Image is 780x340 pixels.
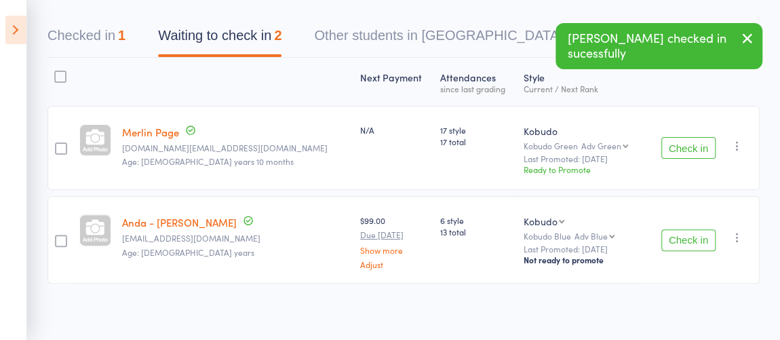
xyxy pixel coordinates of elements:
[122,143,349,153] small: catherine.page@outlook.com.au
[360,214,429,268] div: $99.00
[524,231,640,240] div: Kobudo Blue
[435,64,518,100] div: Atten­dances
[122,233,349,243] small: andavrabie@yahoo.com
[118,28,125,43] div: 1
[581,141,621,150] div: Adv Green
[524,84,640,93] div: Current / Next Rank
[122,155,294,167] span: Age: [DEMOGRAPHIC_DATA] years 10 months
[661,229,716,251] button: Check in
[360,246,429,254] a: Show more
[314,21,580,57] button: Other students in [GEOGRAPHIC_DATA]64
[524,244,640,254] small: Last Promoted: [DATE]
[524,214,558,228] div: Kobudo
[360,260,429,269] a: Adjust
[360,230,429,240] small: Due [DATE]
[122,215,237,229] a: Anda - [PERSON_NAME]
[440,136,513,147] span: 17 total
[524,164,640,175] div: Ready to Promote
[524,141,640,150] div: Kobudo Green
[47,21,125,57] button: Checked in1
[440,214,513,226] span: 6 style
[355,64,435,100] div: Next Payment
[122,125,179,139] a: Merlin Page
[274,28,281,43] div: 2
[524,254,640,265] div: Not ready to promote
[158,21,281,57] button: Waiting to check in2
[524,124,640,138] div: Kobudo
[518,64,645,100] div: Style
[574,231,608,240] div: Adv Blue
[360,124,429,136] div: N/A
[524,154,640,164] small: Last Promoted: [DATE]
[440,226,513,238] span: 13 total
[555,23,762,69] div: [PERSON_NAME] checked in sucessfully
[440,124,513,136] span: 17 style
[440,84,513,93] div: since last grading
[122,246,254,258] span: Age: [DEMOGRAPHIC_DATA] years
[661,137,716,159] button: Check in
